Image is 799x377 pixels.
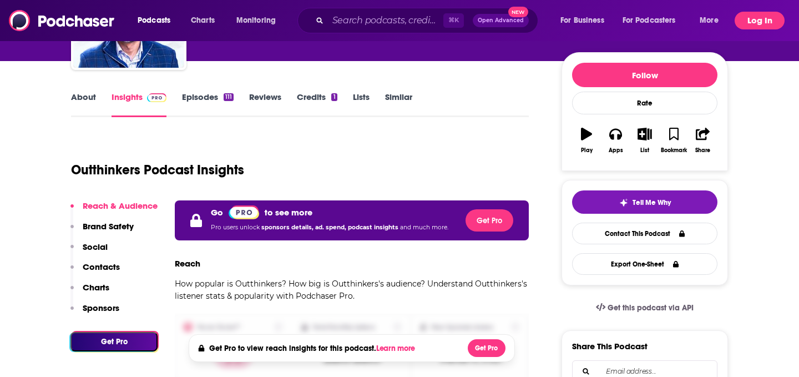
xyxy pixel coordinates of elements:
[70,221,134,242] button: Brand Safety
[659,120,688,160] button: Bookmark
[466,209,513,232] button: Get Pro
[130,12,185,29] button: open menu
[615,12,692,29] button: open menu
[261,224,400,231] span: sponsors details, ad. spend, podcast insights
[70,200,158,221] button: Reach & Audience
[211,219,448,236] p: Pro users unlock and much more.
[700,13,719,28] span: More
[229,205,259,219] a: Pro website
[692,12,732,29] button: open menu
[385,92,412,117] a: Similar
[572,92,717,114] div: Rate
[608,303,694,313] span: Get this podcast via API
[112,92,166,117] a: InsightsPodchaser Pro
[478,18,524,23] span: Open Advanced
[640,147,649,154] div: List
[236,13,276,28] span: Monitoring
[229,205,259,219] img: Podchaser Pro
[83,221,134,232] p: Brand Safety
[623,13,676,28] span: For Podcasters
[572,253,717,275] button: Export One-Sheet
[297,92,337,117] a: Credits1
[376,344,418,353] button: Learn more
[308,8,549,33] div: Search podcasts, credits, & more...
[209,344,418,353] h4: Get Pro to view reach insights for this podcast.
[70,282,109,303] button: Charts
[661,147,687,154] div: Bookmark
[473,14,529,27] button: Open AdvancedNew
[331,93,337,101] div: 1
[633,198,671,207] span: Tell Me Why
[229,12,290,29] button: open menu
[508,7,528,17] span: New
[601,120,630,160] button: Apps
[587,294,702,321] a: Get this podcast via API
[83,262,120,272] p: Contacts
[689,120,717,160] button: Share
[695,147,710,154] div: Share
[70,242,108,262] button: Social
[9,10,115,31] img: Podchaser - Follow, Share and Rate Podcasts
[70,332,158,351] button: Get Pro
[175,258,200,269] h3: Reach
[224,93,234,101] div: 111
[70,262,120,282] button: Contacts
[572,190,717,214] button: tell me why sparkleTell Me Why
[249,92,281,117] a: Reviews
[572,223,717,244] a: Contact This Podcast
[468,339,505,357] button: Get Pro
[581,147,593,154] div: Play
[191,13,215,28] span: Charts
[572,63,717,87] button: Follow
[211,207,223,218] p: Go
[553,12,618,29] button: open menu
[735,12,785,29] button: Log In
[83,303,119,313] p: Sponsors
[353,92,370,117] a: Lists
[572,341,648,351] h3: Share This Podcast
[443,13,464,28] span: ⌘ K
[83,242,108,252] p: Social
[182,92,234,117] a: Episodes111
[572,120,601,160] button: Play
[71,162,244,178] h1: Outthinkers Podcast Insights
[83,282,109,293] p: Charts
[138,13,170,28] span: Podcasts
[175,278,529,302] p: How popular is Outthinkers? How big is Outthinkers's audience? Understand Outthinkers's listener ...
[147,93,166,102] img: Podchaser Pro
[619,198,628,207] img: tell me why sparkle
[70,303,119,323] button: Sponsors
[265,207,312,218] p: to see more
[328,12,443,29] input: Search podcasts, credits, & more...
[184,12,221,29] a: Charts
[83,200,158,211] p: Reach & Audience
[609,147,623,154] div: Apps
[630,120,659,160] button: List
[560,13,604,28] span: For Business
[71,92,96,117] a: About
